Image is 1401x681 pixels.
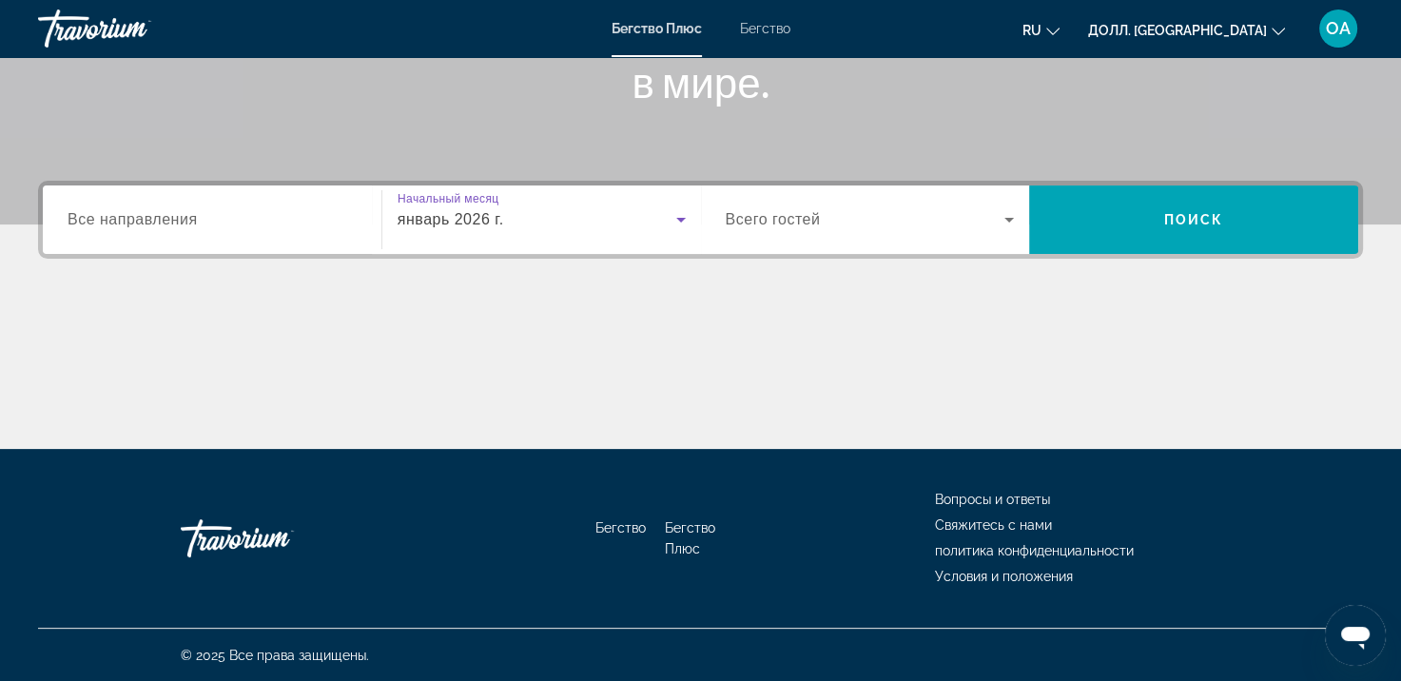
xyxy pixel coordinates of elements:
a: Вопросы и ответы [935,492,1050,507]
ya-tr-span: © 2025 Все права защищены. [181,648,369,663]
a: Бегство Плюс [665,520,715,556]
input: Выберите пункт назначения [68,209,357,232]
a: Бегство [595,520,646,535]
button: Изменить язык [1022,16,1060,44]
div: Виджет поиска [43,185,1358,254]
iframe: Кнопка запуска окна обмена сообщениями [1325,605,1386,666]
ya-tr-span: ОА [1326,18,1351,38]
ya-tr-span: Все направления [68,211,198,227]
a: Свяжитесь с нами [935,517,1052,533]
a: Бегство Плюс [612,21,702,36]
a: Условия и положения [935,569,1073,584]
ya-tr-span: Всего гостей [726,211,821,227]
ya-tr-span: январь 2026 г. [398,211,504,227]
a: Бегство [740,21,790,36]
ya-tr-span: Начальный месяц [398,193,498,205]
a: Травориум [38,4,228,53]
ya-tr-span: Поиск [1164,212,1224,227]
button: Пользовательское меню [1313,9,1363,49]
button: Поиск [1029,185,1358,254]
a: Иди Домой [181,510,371,567]
button: Изменить валюту [1088,16,1285,44]
a: политика конфиденциальности [935,543,1134,558]
ya-tr-span: RU [1022,23,1041,38]
ya-tr-span: Долл. [GEOGRAPHIC_DATA] [1088,23,1267,38]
